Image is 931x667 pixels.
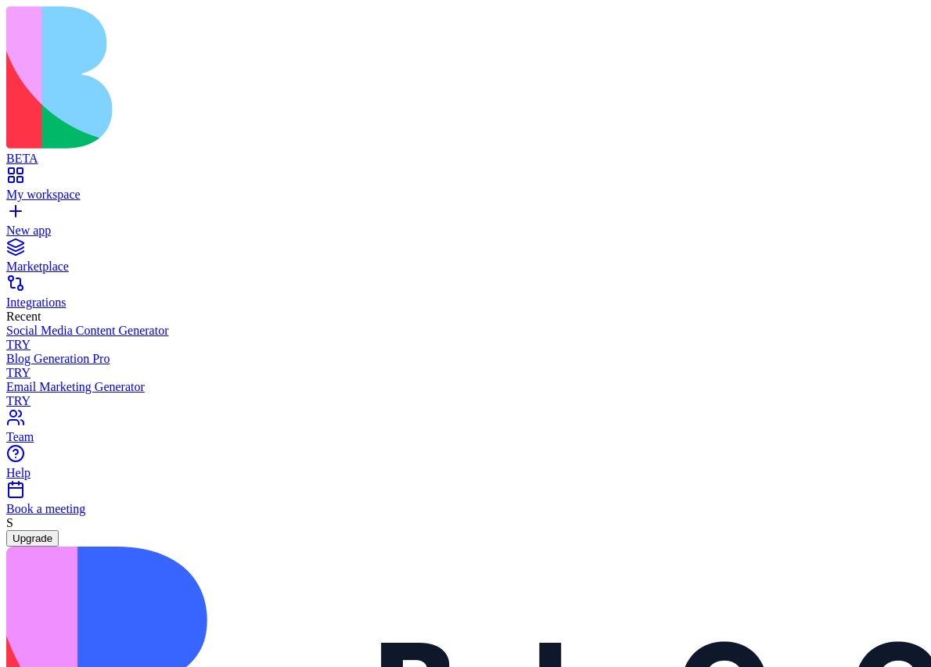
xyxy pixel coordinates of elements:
div: Blog Generation Pro [6,352,925,366]
div: BETA [6,152,925,166]
span: Recent [6,310,41,323]
div: Marketplace [6,260,925,274]
span: S [6,516,13,529]
div: Email Marketing Generator [6,380,925,394]
a: Book a meeting [6,488,925,516]
div: Integrations [6,296,925,310]
div: Help [6,466,925,480]
div: TRY [6,366,925,380]
a: Blog Generation ProTRY [6,352,925,380]
div: My workspace [6,188,925,202]
div: Team [6,430,925,444]
a: BETA [6,138,925,166]
a: Social Media Content GeneratorTRY [6,324,925,352]
div: Book a meeting [6,502,925,516]
a: Email Marketing GeneratorTRY [6,380,925,408]
a: Upgrade [6,531,59,544]
div: TRY [6,338,925,352]
a: New app [6,210,925,238]
div: Social Media Content Generator [6,324,925,338]
a: Integrations [6,282,925,310]
a: Marketplace [6,246,925,274]
button: Upgrade [6,530,59,547]
a: My workspace [6,174,925,202]
a: Help [6,452,925,480]
div: New app [6,224,925,238]
img: logo [6,6,635,149]
a: Team [6,416,925,444]
div: TRY [6,394,925,408]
